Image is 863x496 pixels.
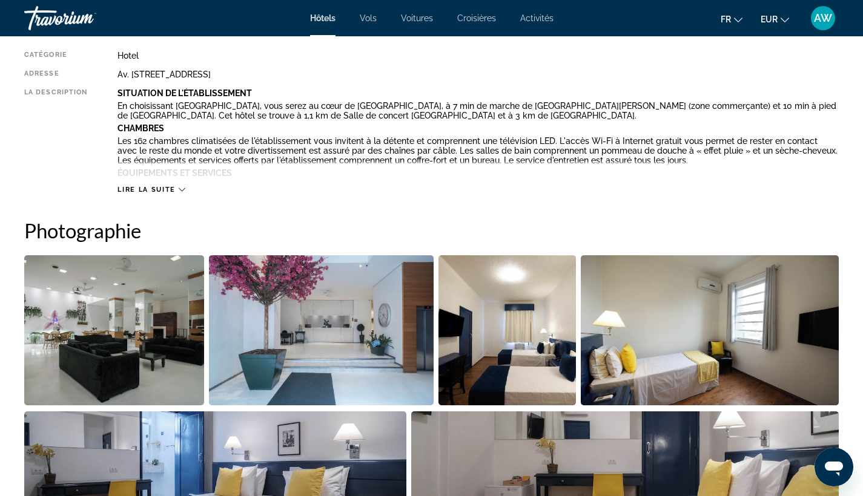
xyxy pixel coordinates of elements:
[721,15,731,24] span: fr
[209,255,434,406] button: Open full-screen image slider
[401,13,433,23] a: Voitures
[24,2,145,34] a: Travorium
[807,5,839,31] button: User Menu
[24,218,839,243] h2: Photographie
[24,255,204,406] button: Open full-screen image slider
[360,13,377,23] a: Vols
[117,101,839,120] p: En choisissant [GEOGRAPHIC_DATA], vous serez au cœur de [GEOGRAPHIC_DATA], à 7 min de marche de [...
[761,10,789,28] button: Change currency
[310,13,336,23] a: Hôtels
[24,70,87,79] div: Adresse
[24,88,87,179] div: La description
[117,136,839,165] p: Les 162 chambres climatisées de l'établissement vous invitent à la détente et comprennent une tél...
[814,12,832,24] span: AW
[117,70,839,79] div: Av. [STREET_ADDRESS]
[117,51,839,60] div: Hotel
[721,10,742,28] button: Change language
[815,448,853,486] iframe: Bouton de lancement de la fenêtre de messagerie
[457,13,496,23] a: Croisières
[520,13,554,23] a: Activités
[761,15,778,24] span: EUR
[438,255,576,406] button: Open full-screen image slider
[117,186,175,194] span: Lire la suite
[117,185,185,194] button: Lire la suite
[117,88,252,98] b: Situation De L'établissement
[117,123,164,133] b: Chambres
[24,51,87,60] div: Catégorie
[581,255,839,406] button: Open full-screen image slider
